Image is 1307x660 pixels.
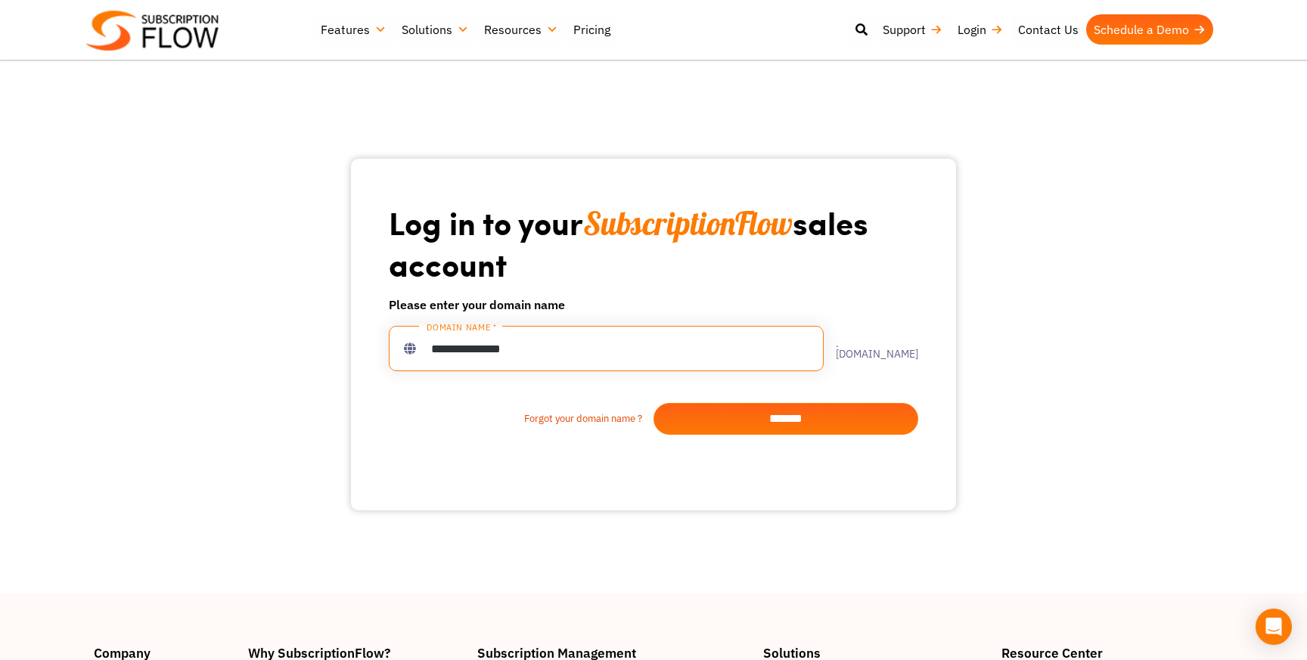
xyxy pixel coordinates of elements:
a: Schedule a Demo [1086,14,1213,45]
img: Subscriptionflow [86,11,219,51]
a: Resources [477,14,566,45]
h4: Company [94,646,233,659]
a: Login [950,14,1011,45]
label: .[DOMAIN_NAME] [824,338,918,359]
h1: Log in to your sales account [389,203,918,284]
h4: Subscription Management [477,646,748,659]
a: Features [313,14,394,45]
a: Forgot your domain name ? [389,411,653,426]
h6: Please enter your domain name [389,296,918,314]
a: Pricing [566,14,618,45]
a: Support [875,14,950,45]
h4: Why SubscriptionFlow? [248,646,463,659]
a: Solutions [394,14,477,45]
h4: Resource Center [1001,646,1213,659]
h4: Solutions [763,646,986,659]
span: SubscriptionFlow [583,203,793,243]
div: Open Intercom Messenger [1256,609,1292,645]
a: Contact Us [1011,14,1086,45]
